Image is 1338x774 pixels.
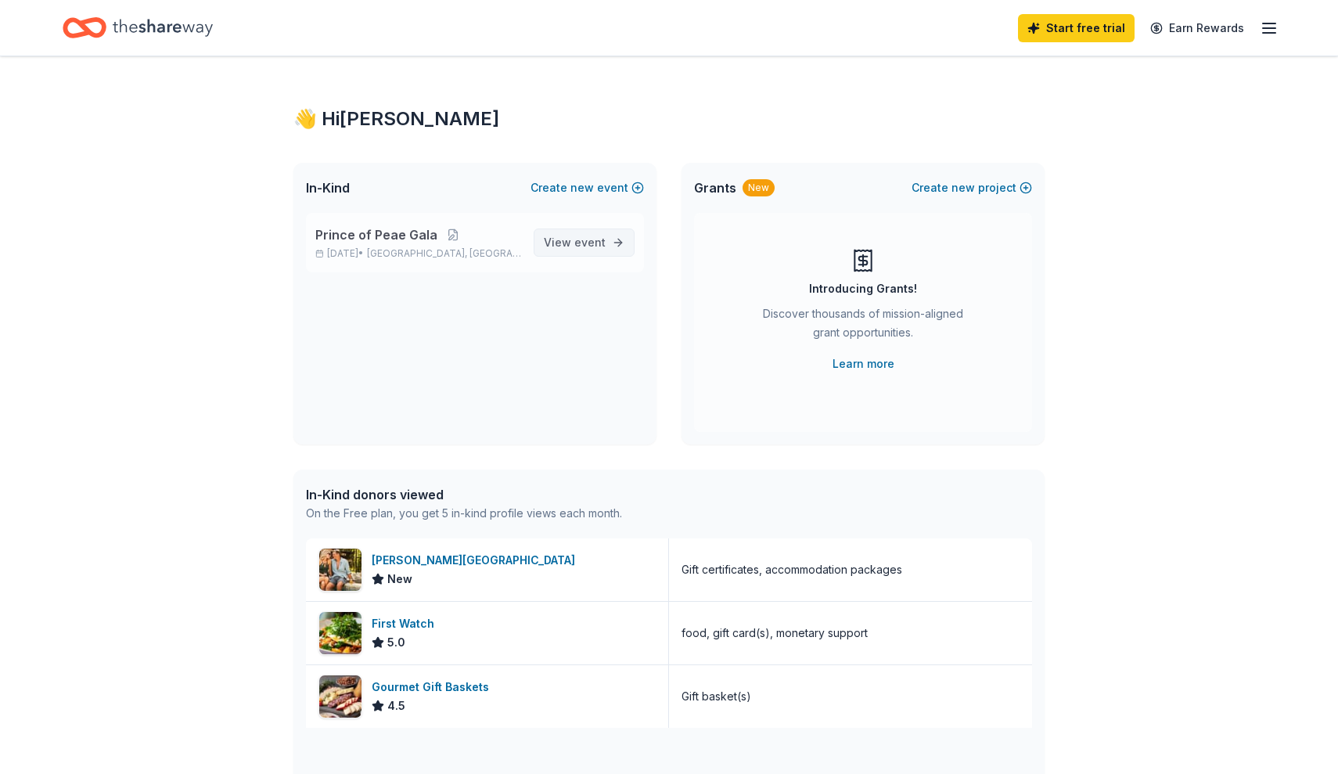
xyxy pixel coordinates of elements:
span: event [574,236,606,249]
div: food, gift card(s), monetary support [682,624,868,643]
div: First Watch [372,614,441,633]
div: Gift basket(s) [682,687,751,706]
a: Home [63,9,213,46]
span: Grants [694,178,736,197]
span: In-Kind [306,178,350,197]
div: Gift certificates, accommodation packages [682,560,902,579]
div: Introducing Grants! [809,279,917,298]
a: Start free trial [1018,14,1135,42]
div: New [743,179,775,196]
p: [DATE] • [315,247,521,260]
span: Prince of Peae Gala [315,225,437,244]
div: 👋 Hi [PERSON_NAME] [293,106,1045,131]
img: Image for La Cantera Resort & Spa [319,549,361,591]
div: On the Free plan, you get 5 in-kind profile views each month. [306,504,622,523]
button: Createnewevent [531,178,644,197]
a: Learn more [833,355,894,373]
a: Earn Rewards [1141,14,1253,42]
button: Createnewproject [912,178,1032,197]
div: Discover thousands of mission-aligned grant opportunities. [757,304,969,348]
img: Image for Gourmet Gift Baskets [319,675,361,718]
div: In-Kind donors viewed [306,485,622,504]
div: Gourmet Gift Baskets [372,678,495,697]
span: [GEOGRAPHIC_DATA], [GEOGRAPHIC_DATA] [367,247,521,260]
span: 4.5 [387,697,405,715]
span: new [570,178,594,197]
span: new [951,178,975,197]
span: View [544,233,606,252]
a: View event [534,229,635,257]
span: New [387,570,412,589]
div: [PERSON_NAME][GEOGRAPHIC_DATA] [372,551,581,570]
img: Image for First Watch [319,612,361,654]
span: 5.0 [387,633,405,652]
